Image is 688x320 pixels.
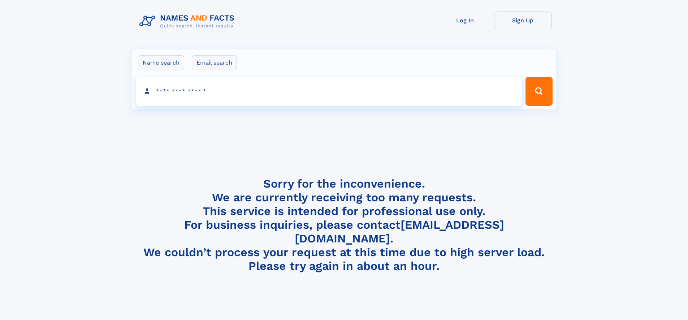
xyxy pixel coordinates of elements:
[192,55,237,70] label: Email search
[138,55,184,70] label: Name search
[136,77,523,106] input: search input
[295,218,504,245] a: [EMAIL_ADDRESS][DOMAIN_NAME]
[137,177,552,273] h4: Sorry for the inconvenience. We are currently receiving too many requests. This service is intend...
[436,12,494,29] a: Log In
[137,12,241,31] img: Logo Names and Facts
[494,12,552,29] a: Sign Up
[525,77,552,106] button: Search Button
